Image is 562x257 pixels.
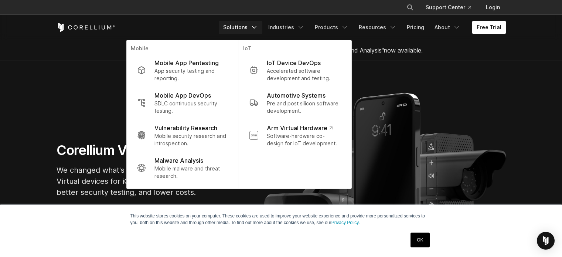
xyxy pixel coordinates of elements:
p: Accelerated software development and testing. [267,67,341,82]
p: Malware Analysis [154,156,203,165]
a: Support Center [420,1,477,14]
p: We changed what's possible, so you can build what's next. Virtual devices for iOS, Android, and A... [57,165,278,198]
a: Privacy Policy. [331,220,360,225]
a: IoT Device DevOps Accelerated software development and testing. [243,54,347,87]
p: Mobile malware and threat research. [154,165,228,180]
a: Solutions [219,21,262,34]
a: Mobile App Pentesting App security testing and reporting. [131,54,234,87]
a: Free Trial [472,21,506,34]
a: Automotive Systems Pre and post silicon software development. [243,87,347,119]
div: Navigation Menu [398,1,506,14]
p: Pre and post silicon software development. [267,100,341,115]
a: Products [310,21,353,34]
a: Resources [354,21,401,34]
p: IoT Device DevOps [267,58,321,67]
p: SDLC continuous security testing. [154,100,228,115]
a: Vulnerability Research Mobile security research and introspection. [131,119,234,152]
a: Industries [264,21,309,34]
a: Corellium Home [57,23,115,32]
p: Software-hardware co-design for IoT development. [267,132,341,147]
button: Search [403,1,417,14]
div: Open Intercom Messenger [537,232,555,250]
h1: Corellium Virtual Hardware [57,142,278,159]
p: Mobile App DevOps [154,91,211,100]
p: Vulnerability Research [154,124,217,132]
a: About [430,21,465,34]
a: OK [411,233,429,247]
p: App security testing and reporting. [154,67,228,82]
p: Automotive Systems [267,91,326,100]
p: IoT [243,45,347,54]
a: Pricing [402,21,429,34]
p: Mobile security research and introspection. [154,132,228,147]
a: Login [480,1,506,14]
p: Mobile [131,45,234,54]
p: This website stores cookies on your computer. These cookies are used to improve your website expe... [130,213,432,226]
div: Navigation Menu [219,21,506,34]
p: Mobile App Pentesting [154,58,219,67]
a: Malware Analysis Mobile malware and threat research. [131,152,234,184]
a: Arm Virtual Hardware Software-hardware co-design for IoT development. [243,119,347,152]
p: Arm Virtual Hardware [267,124,332,132]
a: Mobile App DevOps SDLC continuous security testing. [131,87,234,119]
